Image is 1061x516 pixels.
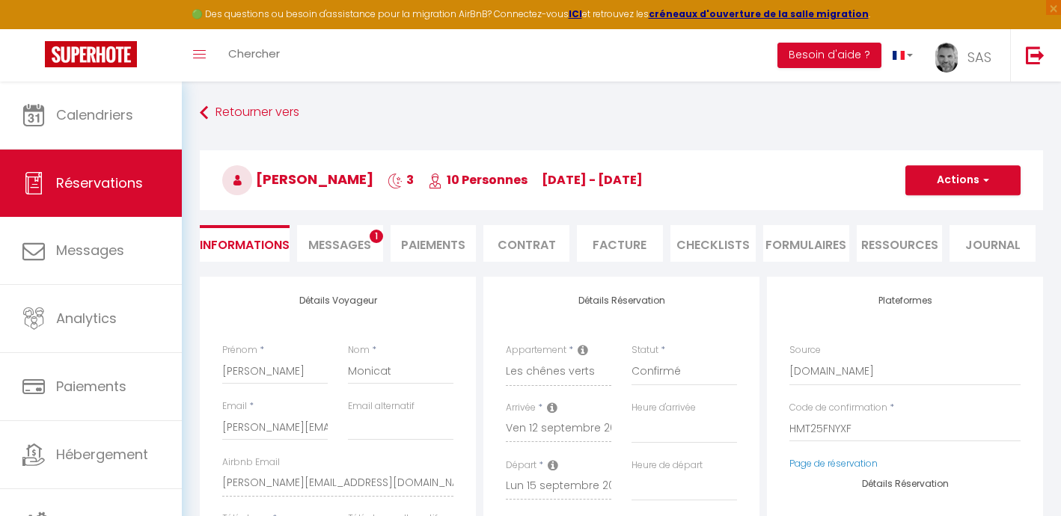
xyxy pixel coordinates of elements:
[56,377,126,396] span: Paiements
[56,105,133,124] span: Calendriers
[967,48,991,67] span: SAS
[391,225,477,262] li: Paiements
[506,458,536,473] label: Départ
[789,479,1021,489] h4: Détails Réservation
[506,401,536,415] label: Arrivée
[777,43,881,68] button: Besoin d'aide ?
[789,343,821,357] label: Source
[542,171,643,188] span: [DATE] - [DATE]
[935,43,958,73] img: ...
[370,230,383,243] span: 1
[348,399,415,414] label: Email alternatif
[649,7,869,20] a: créneaux d'ouverture de la salle migration
[632,401,696,415] label: Heure d'arrivée
[789,457,878,470] a: Page de réservation
[569,7,582,20] a: ICI
[222,170,373,188] span: [PERSON_NAME]
[905,165,1021,195] button: Actions
[348,343,370,357] label: Nom
[632,343,658,357] label: Statut
[222,455,280,470] label: Airbnb Email
[632,458,703,473] label: Heure de départ
[217,29,291,82] a: Chercher
[483,225,569,262] li: Contrat
[222,295,453,306] h4: Détails Voyageur
[789,401,887,415] label: Code de confirmation
[200,225,290,262] li: Informations
[228,46,280,61] span: Chercher
[789,295,1021,306] h4: Plateformes
[222,399,247,414] label: Email
[222,343,257,357] label: Prénom
[45,41,137,67] img: Super Booking
[200,99,1043,126] a: Retourner vers
[56,309,117,328] span: Analytics
[763,225,849,262] li: FORMULAIRES
[924,29,1010,82] a: ... SAS
[950,225,1036,262] li: Journal
[670,225,756,262] li: CHECKLISTS
[56,173,143,192] span: Réservations
[506,295,737,306] h4: Détails Réservation
[56,445,148,464] span: Hébergement
[577,225,663,262] li: Facture
[857,225,943,262] li: Ressources
[308,236,371,254] span: Messages
[56,241,124,259] span: Messages
[388,171,414,188] span: 3
[1026,46,1045,64] img: logout
[428,171,528,188] span: 10 Personnes
[506,343,566,357] label: Appartement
